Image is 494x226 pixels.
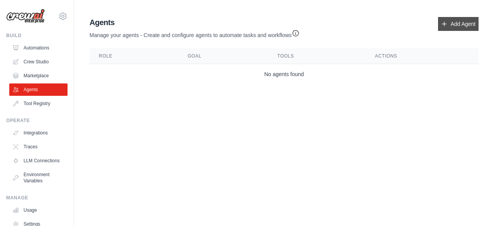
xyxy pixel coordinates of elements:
[9,168,68,187] a: Environment Variables
[6,9,45,24] img: Logo
[268,48,365,64] th: Tools
[90,17,299,28] h2: Agents
[9,42,68,54] a: Automations
[6,195,68,201] div: Manage
[90,28,299,39] p: Manage your agents - Create and configure agents to automate tasks and workflows
[366,48,479,64] th: Actions
[9,155,68,167] a: LLM Connections
[6,117,68,124] div: Operate
[90,64,479,85] td: No agents found
[9,83,68,96] a: Agents
[9,204,68,216] a: Usage
[9,141,68,153] a: Traces
[90,48,178,64] th: Role
[6,32,68,39] div: Build
[9,97,68,110] a: Tool Registry
[178,48,268,64] th: Goal
[9,56,68,68] a: Crew Studio
[9,70,68,82] a: Marketplace
[9,127,68,139] a: Integrations
[438,17,479,31] a: Add Agent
